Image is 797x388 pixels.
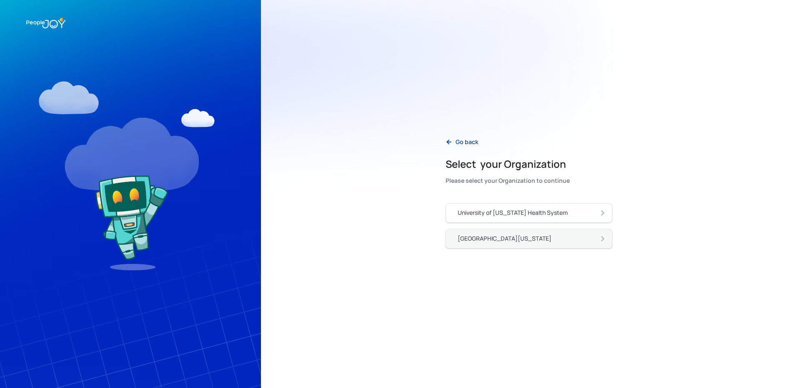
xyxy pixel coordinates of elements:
div: [GEOGRAPHIC_DATA][US_STATE] [458,234,551,243]
a: Go back [439,134,485,151]
a: [GEOGRAPHIC_DATA][US_STATE] [446,229,612,249]
div: Go back [456,138,478,146]
h2: Select your Organization [446,157,570,171]
a: University of [US_STATE] Health System [446,203,612,223]
div: Please select your Organization to continue [446,175,570,187]
div: University of [US_STATE] Health System [458,209,568,217]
